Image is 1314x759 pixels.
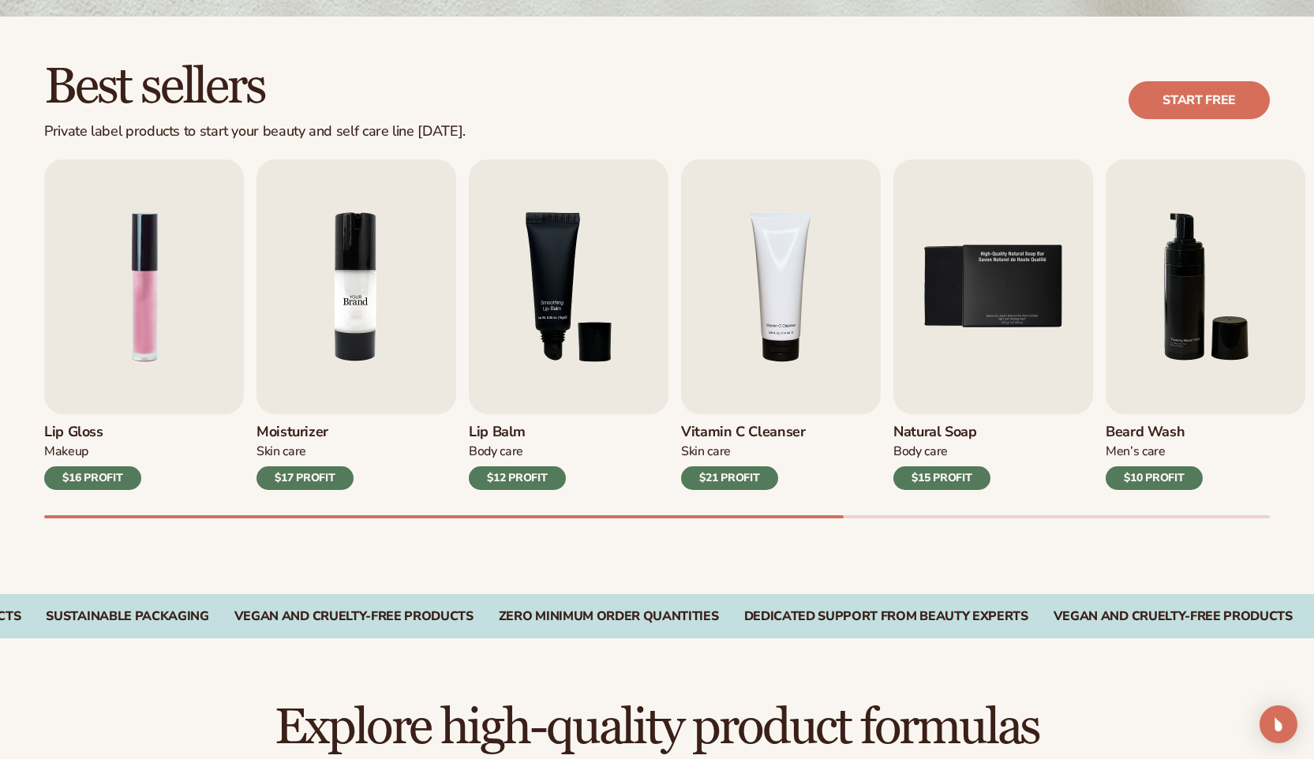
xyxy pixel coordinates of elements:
[256,159,456,414] img: Shopify Image 3
[681,466,778,490] div: $21 PROFIT
[44,123,466,140] div: Private label products to start your beauty and self care line [DATE].
[893,424,990,441] h3: Natural Soap
[469,466,566,490] div: $12 PROFIT
[1129,81,1270,119] a: Start free
[234,609,474,624] div: VEGAN AND CRUELTY-FREE PRODUCTS
[256,424,354,441] h3: Moisturizer
[1106,443,1203,460] div: Men’s Care
[681,443,806,460] div: Skin Care
[256,159,456,490] a: 2 / 9
[44,159,244,490] a: 1 / 9
[44,61,466,114] h2: Best sellers
[469,159,668,490] a: 3 / 9
[469,443,566,460] div: Body Care
[1054,609,1293,624] div: Vegan and Cruelty-Free Products
[256,466,354,490] div: $17 PROFIT
[893,443,990,460] div: Body Care
[744,609,1028,624] div: DEDICATED SUPPORT FROM BEAUTY EXPERTS
[1106,424,1203,441] h3: Beard Wash
[46,609,208,624] div: SUSTAINABLE PACKAGING
[1106,466,1203,490] div: $10 PROFIT
[256,443,354,460] div: Skin Care
[893,466,990,490] div: $15 PROFIT
[1106,159,1305,490] a: 6 / 9
[681,424,806,441] h3: Vitamin C Cleanser
[1260,705,1297,743] div: Open Intercom Messenger
[681,159,881,490] a: 4 / 9
[469,424,566,441] h3: Lip Balm
[44,701,1270,754] h2: Explore high-quality product formulas
[44,443,141,460] div: Makeup
[893,159,1093,490] a: 5 / 9
[44,424,141,441] h3: Lip Gloss
[44,466,141,490] div: $16 PROFIT
[499,609,719,624] div: ZERO MINIMUM ORDER QUANTITIES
